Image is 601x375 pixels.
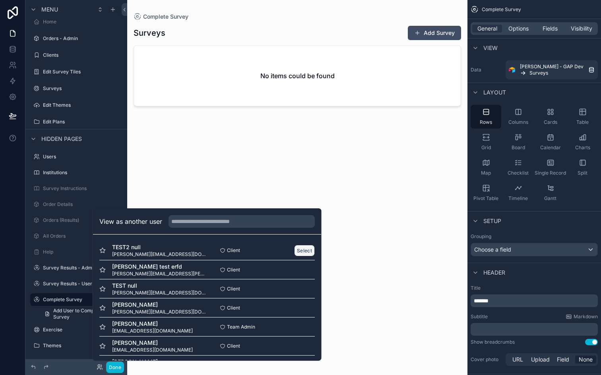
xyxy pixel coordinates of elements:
[578,170,587,176] span: Split
[483,88,506,96] span: Layout
[575,144,590,151] span: Charts
[43,233,121,239] label: All Orders
[540,144,561,151] span: Calendar
[134,13,188,21] a: Complete Survey
[531,356,550,363] span: Upload
[471,105,501,129] button: Rows
[503,130,533,154] button: Board
[567,105,598,129] button: Table
[30,49,122,62] a: Clients
[512,356,523,363] span: URL
[43,52,121,58] label: Clients
[112,282,207,290] span: TEST null
[508,119,528,125] span: Columns
[43,169,121,176] label: Institutions
[30,198,122,211] a: Order Details
[471,233,491,240] label: Grouping
[471,243,598,256] button: Choose a field
[43,35,121,42] label: Orders - Admin
[43,281,121,287] label: Survey Results - User
[30,32,122,45] a: Orders - Admin
[43,119,121,125] label: Edit Plans
[99,217,162,226] h2: View as another user
[579,356,593,363] span: None
[535,105,566,129] button: Cards
[535,170,566,176] span: Single Record
[543,25,558,33] span: Fields
[30,99,122,112] a: Edit Themes
[112,301,207,309] span: [PERSON_NAME]
[520,63,584,70] span: [PERSON_NAME] - GAP Dev
[43,327,121,333] label: Exercise
[30,150,122,163] a: Users
[508,25,529,33] span: Options
[227,267,240,273] span: Client
[106,362,124,373] button: Done
[134,27,165,38] h1: Surveys
[473,195,498,202] span: Pivot Table
[294,245,315,256] button: Select
[508,170,529,176] span: Checklist
[535,130,566,154] button: Calendar
[112,347,193,353] span: [EMAIL_ADDRESS][DOMAIN_NAME]
[43,217,121,223] label: Orders (Results)
[112,263,207,271] span: [PERSON_NAME] test erfd
[227,343,240,349] span: Client
[53,308,118,320] span: Add User to Complete the Survey
[471,313,488,320] label: Subtitle
[30,15,122,28] a: Home
[112,320,193,328] span: [PERSON_NAME]
[227,247,240,254] span: Client
[471,339,515,345] div: Show breadcrumbs
[471,156,501,179] button: Map
[43,19,121,25] label: Home
[30,293,122,306] a: Complete Survey
[30,230,122,242] a: All Orders
[43,69,121,75] label: Edit Survey Tiles
[471,294,598,307] div: scrollable content
[30,115,122,128] a: Edit Plans
[30,214,122,227] a: Orders (Results)
[480,119,492,125] span: Rows
[571,25,592,33] span: Visibility
[30,323,122,336] a: Exercise
[529,70,548,76] span: Surveys
[112,358,193,366] span: [PERSON_NAME]
[535,156,566,179] button: Single Record
[471,356,502,363] label: Cover photo
[482,6,521,13] span: Complete Survey
[512,144,525,151] span: Board
[260,71,335,81] h2: No items could be found
[43,296,118,303] label: Complete Survey
[30,339,122,352] a: Themes
[503,105,533,129] button: Columns
[43,185,121,192] label: Survey Instructions
[43,154,121,160] label: Users
[227,324,255,330] span: Team Admin
[481,144,491,151] span: Grid
[30,65,122,78] a: Edit Survey Tiles
[112,271,207,277] span: [PERSON_NAME][EMAIL_ADDRESS][PERSON_NAME][DOMAIN_NAME]
[227,286,240,292] span: Client
[112,328,193,334] span: [EMAIL_ADDRESS][DOMAIN_NAME]
[112,309,207,315] span: [PERSON_NAME][EMAIL_ADDRESS][DOMAIN_NAME]
[506,60,598,79] a: [PERSON_NAME] - GAP DevSurveys
[471,67,502,73] label: Data
[567,130,598,154] button: Charts
[503,181,533,205] button: Timeline
[40,308,122,320] a: Add User to Complete the Survey
[544,119,557,125] span: Cards
[43,249,121,255] label: Help
[43,85,121,92] label: Surveys
[474,246,511,253] span: Choose a field
[143,13,188,21] span: Complete Survey
[30,246,122,258] a: Help
[471,323,598,336] div: scrollable content
[483,217,501,225] span: Setup
[43,342,121,349] label: Themes
[557,356,569,363] span: Field
[483,44,498,52] span: View
[112,290,207,296] span: [PERSON_NAME][EMAIL_ADDRESS][DOMAIN_NAME]
[471,130,501,154] button: Grid
[566,313,598,320] a: Markdown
